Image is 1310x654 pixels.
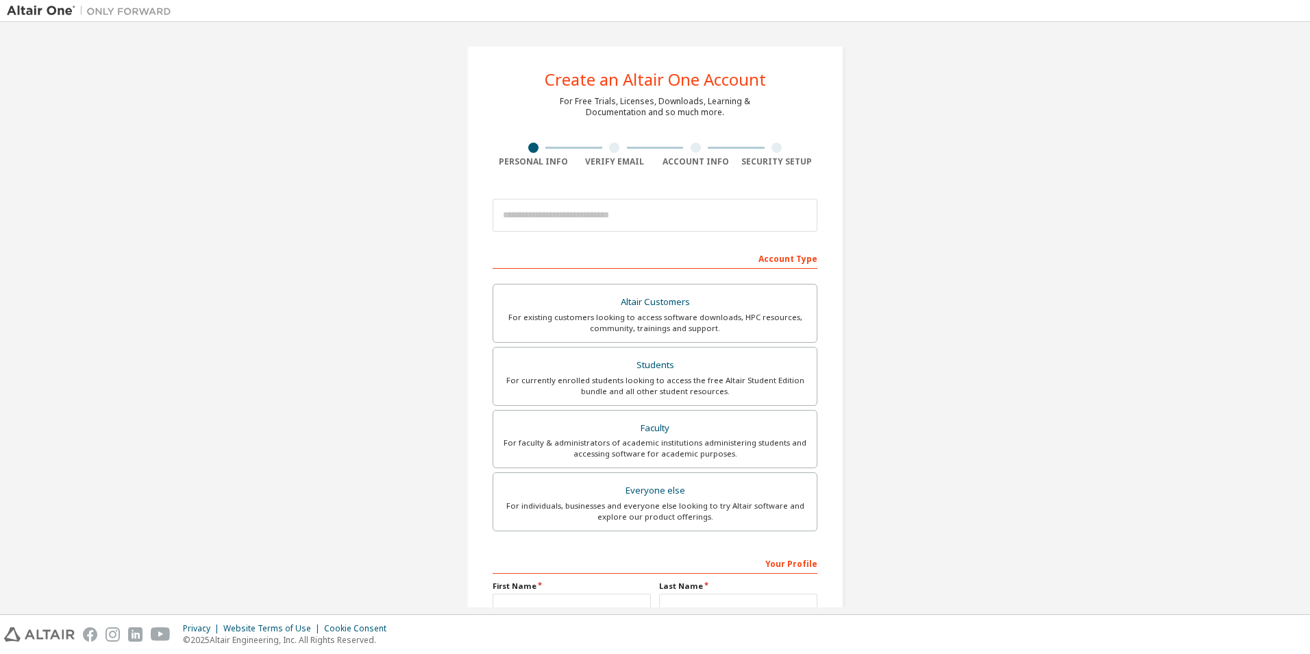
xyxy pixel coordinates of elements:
p: © 2025 Altair Engineering, Inc. All Rights Reserved. [183,634,395,646]
img: instagram.svg [106,627,120,642]
img: linkedin.svg [128,627,143,642]
label: First Name [493,581,651,592]
div: Altair Customers [502,293,808,312]
div: Faculty [502,419,808,438]
div: For faculty & administrators of academic institutions administering students and accessing softwa... [502,437,808,459]
div: Privacy [183,623,223,634]
div: Create an Altair One Account [545,71,766,88]
div: For individuals, businesses and everyone else looking to try Altair software and explore our prod... [502,500,808,522]
div: Cookie Consent [324,623,395,634]
div: Account Type [493,247,817,269]
div: For currently enrolled students looking to access the free Altair Student Edition bundle and all ... [502,375,808,397]
div: Students [502,356,808,375]
img: Altair One [7,4,178,18]
div: Website Terms of Use [223,623,324,634]
div: Your Profile [493,552,817,574]
div: For existing customers looking to access software downloads, HPC resources, community, trainings ... [502,312,808,334]
div: Account Info [655,156,737,167]
img: youtube.svg [151,627,171,642]
label: Last Name [659,581,817,592]
div: Everyone else [502,481,808,500]
img: facebook.svg [83,627,97,642]
div: Security Setup [737,156,818,167]
img: altair_logo.svg [4,627,75,642]
div: Verify Email [574,156,656,167]
div: For Free Trials, Licenses, Downloads, Learning & Documentation and so much more. [560,96,750,118]
div: Personal Info [493,156,574,167]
